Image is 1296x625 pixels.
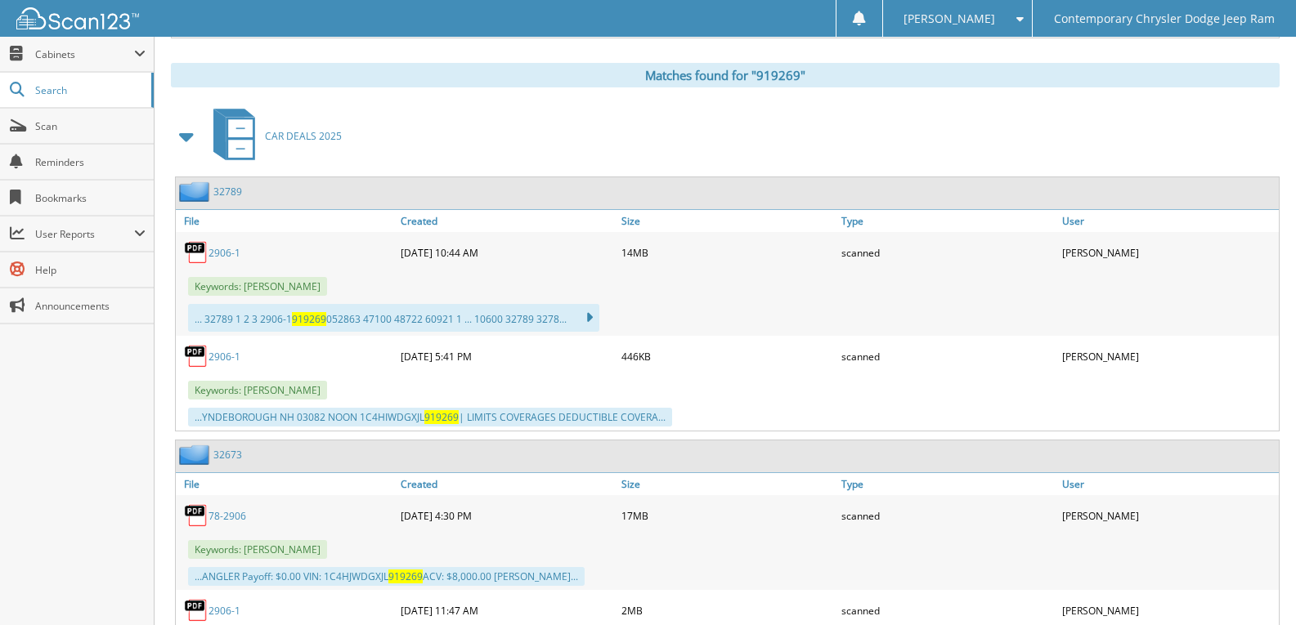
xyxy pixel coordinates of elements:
a: File [176,210,397,232]
span: Announcements [35,299,146,313]
div: [PERSON_NAME] [1058,499,1279,532]
a: User [1058,210,1279,232]
span: Scan [35,119,146,133]
span: Bookmarks [35,191,146,205]
img: scan123-logo-white.svg [16,7,139,29]
a: File [176,473,397,495]
span: 919269 [292,312,326,326]
div: [PERSON_NAME] [1058,236,1279,269]
a: 32673 [213,448,242,462]
span: Cabinets [35,47,134,61]
div: Matches found for "919269" [171,63,1280,87]
a: Created [397,210,617,232]
span: [PERSON_NAME] [904,14,995,24]
img: PDF.png [184,598,209,623]
a: Size [617,473,838,495]
a: 78-2906 [209,509,246,523]
a: 2906-1 [209,246,240,260]
img: folder2.png [179,181,213,202]
a: User [1058,473,1279,495]
img: folder2.png [179,444,213,465]
div: scanned [837,340,1058,373]
div: ...YNDEBOROUGH NH 03082 NOON 1C4HIWDGXJL | LIMITS COVERAGES DEDUCTIBLE COVERA... [188,408,672,426]
img: PDF.png [184,503,209,528]
span: Keywords: [PERSON_NAME] [188,277,327,296]
span: Contemporary Chrysler Dodge Jeep Ram [1054,14,1275,24]
img: PDF.png [184,344,209,368]
div: scanned [837,499,1058,532]
div: 17MB [617,499,838,532]
a: Type [837,210,1058,232]
a: CAR DEALS 2025 [204,104,342,168]
a: Size [617,210,838,232]
a: 32789 [213,185,242,199]
img: PDF.png [184,240,209,265]
span: Keywords: [PERSON_NAME] [188,540,327,559]
div: ... 32789 1 2 3 2906-1 052863 47100 48722 60921 1 ... 10600 32789 3278... [188,304,599,332]
span: 919269 [388,569,423,583]
div: 446KB [617,340,838,373]
span: CAR DEALS 2025 [265,129,342,143]
a: Created [397,473,617,495]
div: ...ANGLER Payoff: $0.00 VIN: 1C4HJWDGXJL ACV: $8,000.00 [PERSON_NAME]... [188,567,585,586]
a: 2906-1 [209,350,240,364]
a: 2906-1 [209,604,240,618]
div: [DATE] 5:41 PM [397,340,617,373]
div: [DATE] 4:30 PM [397,499,617,532]
span: User Reports [35,227,134,241]
span: Keywords: [PERSON_NAME] [188,381,327,400]
div: 14MB [617,236,838,269]
div: scanned [837,236,1058,269]
div: [DATE] 10:44 AM [397,236,617,269]
span: Help [35,263,146,277]
span: 919269 [424,410,459,424]
span: Reminders [35,155,146,169]
div: [PERSON_NAME] [1058,340,1279,373]
span: Search [35,83,143,97]
a: Type [837,473,1058,495]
